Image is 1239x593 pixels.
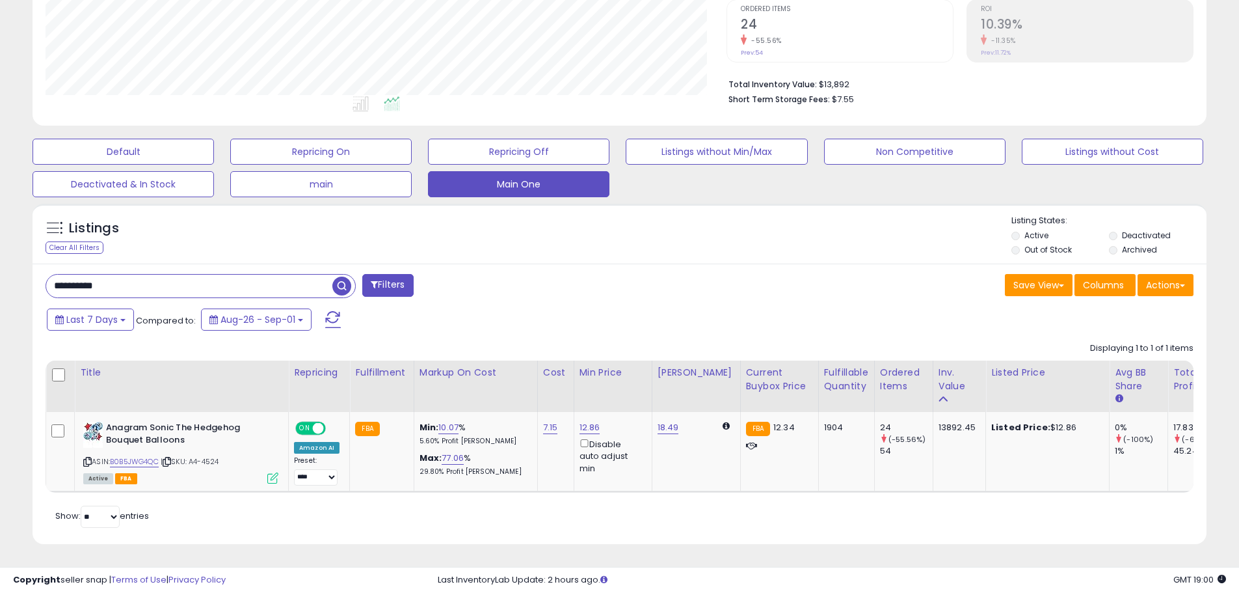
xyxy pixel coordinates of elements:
[47,309,134,331] button: Last 7 Days
[1005,274,1072,296] button: Save View
[13,574,226,586] div: seller snap | |
[746,422,770,436] small: FBA
[658,366,735,379] div: [PERSON_NAME]
[115,473,137,484] span: FBA
[626,139,807,165] button: Listings without Min/Max
[773,421,795,434] span: 12.34
[106,422,264,449] b: Anagram Sonic The Hedgehog Bouquet Balloons
[420,366,532,379] div: Markup on Cost
[33,171,214,197] button: Deactivated & In Stock
[294,456,340,486] div: Preset:
[880,445,933,457] div: 54
[580,366,646,379] div: Min Price
[1022,139,1203,165] button: Listings without Cost
[55,510,149,522] span: Show: entries
[438,421,459,434] a: 10.07
[1123,434,1153,445] small: (-100%)
[420,452,442,464] b: Max:
[161,456,219,467] span: | SKU: A4-4524
[1182,434,1219,445] small: (-60.59%)
[1090,342,1193,355] div: Displaying 1 to 1 of 1 items
[1115,366,1162,393] div: Avg BB Share
[888,434,926,445] small: (-55.56%)
[981,49,1011,57] small: Prev: 11.72%
[939,366,980,393] div: Inv. value
[201,309,312,331] button: Aug-26 - Sep-01
[428,139,609,165] button: Repricing Off
[741,17,953,34] h2: 24
[832,93,854,105] span: $7.55
[991,421,1050,434] b: Listed Price:
[824,422,864,434] div: 1904
[1024,244,1072,255] label: Out of Stock
[1115,393,1123,405] small: Avg BB Share.
[80,366,283,379] div: Title
[1122,230,1171,241] label: Deactivated
[824,139,1006,165] button: Non Competitive
[420,437,527,446] p: 5.60% Profit [PERSON_NAME]
[1173,573,1226,586] span: 2025-09-10 19:00 GMT
[728,94,830,105] b: Short Term Storage Fees:
[1024,230,1048,241] label: Active
[420,467,527,476] p: 29.80% Profit [PERSON_NAME]
[1173,422,1226,434] div: 17.83
[324,423,345,434] span: OFF
[83,422,103,448] img: 51Haz2bJFRL._SL40_.jpg
[442,452,464,465] a: 77.06
[1173,366,1221,393] div: Total Profit
[220,313,295,326] span: Aug-26 - Sep-01
[83,422,278,482] div: ASIN:
[1115,422,1167,434] div: 0%
[110,456,159,467] a: B0B5JWG4QC
[939,422,976,434] div: 13892.45
[420,421,439,434] b: Min:
[728,79,817,90] b: Total Inventory Value:
[297,423,313,434] span: ON
[355,422,379,436] small: FBA
[1122,244,1157,255] label: Archived
[880,422,933,434] div: 24
[880,366,927,393] div: Ordered Items
[981,6,1193,13] span: ROI
[438,574,1226,586] div: Last InventoryLab Update: 2 hours ago.
[136,314,196,327] span: Compared to:
[580,421,600,434] a: 12.86
[741,49,763,57] small: Prev: 54
[991,422,1099,434] div: $12.86
[991,366,1104,379] div: Listed Price
[981,17,1193,34] h2: 10.39%
[580,437,642,475] div: Disable auto adjust min
[66,313,118,326] span: Last 7 Days
[420,422,527,446] div: %
[83,473,113,484] span: All listings currently available for purchase on Amazon
[543,421,558,434] a: 7.15
[1083,279,1124,292] span: Columns
[728,76,1184,91] li: $13,892
[543,366,568,379] div: Cost
[13,573,60,586] strong: Copyright
[230,171,412,197] button: main
[1173,445,1226,457] div: 45.24
[111,573,167,586] a: Terms of Use
[428,171,609,197] button: Main One
[658,421,679,434] a: 18.49
[414,361,537,412] th: The percentage added to the cost of goods (COGS) that forms the calculator for Min & Max prices.
[46,241,103,254] div: Clear All Filters
[746,366,813,393] div: Current Buybox Price
[294,442,340,454] div: Amazon AI
[1138,274,1193,296] button: Actions
[420,452,527,476] div: %
[355,366,408,379] div: Fulfillment
[1011,215,1206,227] p: Listing States:
[741,6,953,13] span: Ordered Items
[294,366,344,379] div: Repricing
[824,366,869,393] div: Fulfillable Quantity
[987,36,1016,46] small: -11.35%
[69,219,119,238] h5: Listings
[362,274,413,297] button: Filters
[230,139,412,165] button: Repricing On
[168,573,226,586] a: Privacy Policy
[747,36,782,46] small: -55.56%
[1074,274,1136,296] button: Columns
[33,139,214,165] button: Default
